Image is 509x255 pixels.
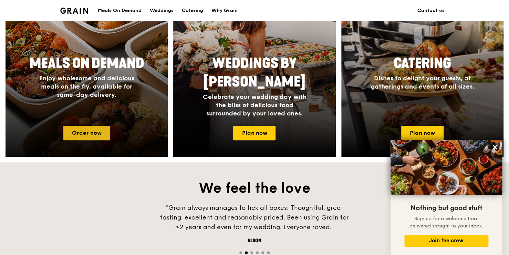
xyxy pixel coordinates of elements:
div: Why Grain [211,0,238,21]
button: Close [489,142,500,153]
span: Weddings by [PERSON_NAME] [204,55,305,90]
span: Celebrate your wedding day with the bliss of delicious food surrounded by your loved ones. [202,93,306,117]
span: Go to slide 4 [256,251,259,254]
a: Order now [63,126,110,140]
span: Catering [394,55,451,72]
img: Grain [60,8,88,14]
span: Go to slide 3 [250,251,253,254]
span: Go to slide 2 [245,251,248,254]
div: Weddings [150,0,174,21]
a: Weddings [146,0,178,21]
div: Meals On Demand [98,0,142,21]
span: Meals On Demand [29,55,144,72]
span: Go to slide 1 [239,251,242,254]
div: Alson [151,237,358,244]
div: "Grain always manages to tick all boxes: Thoughtful, great tasting, excellent and reasonably pric... [151,203,358,232]
span: Dishes to delight your guests, at gatherings and events of all sizes. [371,74,474,90]
span: Go to slide 5 [261,251,264,254]
a: Plan now [233,126,276,140]
a: Catering [178,0,207,21]
span: Nothing but good stuff [411,204,482,212]
a: Why Grain [207,0,242,21]
img: DSC07876-Edit02-Large.jpeg [391,140,502,195]
span: Enjoy wholesome and delicious meals on the fly, available for same-day delivery. [39,74,134,99]
a: Plan now [401,126,444,140]
span: Go to slide 6 [267,251,270,254]
span: Sign up for a welcome treat delivered straight to your inbox. [409,216,483,229]
div: Catering [182,0,203,21]
a: Contact us [413,0,449,21]
button: Join the crew [404,235,488,247]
